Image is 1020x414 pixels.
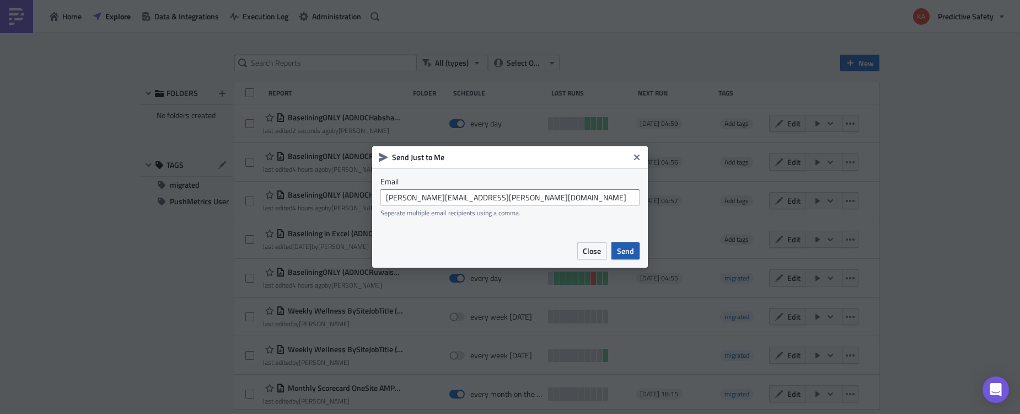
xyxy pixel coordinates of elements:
[380,177,640,187] label: Email
[617,245,634,257] span: Send
[392,152,629,162] h6: Send Just to Me
[611,242,640,259] button: Send
[583,245,601,257] span: Close
[380,209,640,217] div: Seperate multiple email recipients using a comma.
[629,149,645,166] button: Close
[983,376,1009,403] div: Open Intercom Messenger
[577,242,606,259] button: Close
